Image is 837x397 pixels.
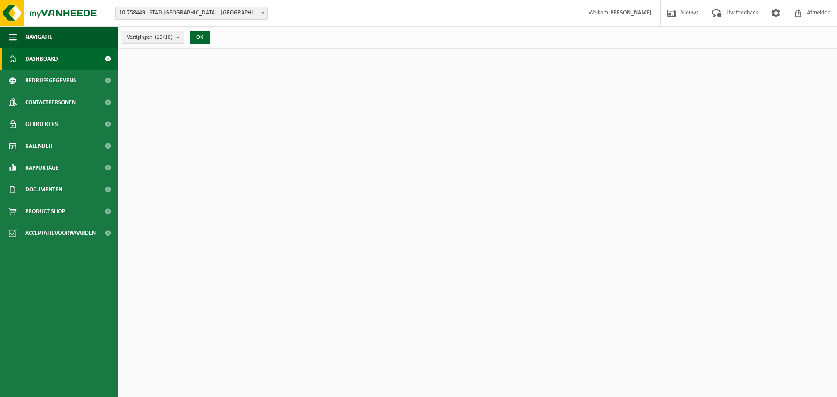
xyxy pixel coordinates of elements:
[190,31,210,44] button: OK
[155,34,173,40] count: (10/10)
[122,31,184,44] button: Vestigingen(10/10)
[25,113,58,135] span: Gebruikers
[127,31,173,44] span: Vestigingen
[25,135,52,157] span: Kalender
[25,200,65,222] span: Product Shop
[25,179,62,200] span: Documenten
[25,26,52,48] span: Navigatie
[25,157,59,179] span: Rapportage
[25,222,96,244] span: Acceptatievoorwaarden
[25,92,76,113] span: Contactpersonen
[115,7,268,20] span: 10-758449 - STAD SINT NIKLAAS - SINT-NIKLAAS
[608,10,652,16] strong: [PERSON_NAME]
[25,70,76,92] span: Bedrijfsgegevens
[25,48,58,70] span: Dashboard
[116,7,267,19] span: 10-758449 - STAD SINT NIKLAAS - SINT-NIKLAAS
